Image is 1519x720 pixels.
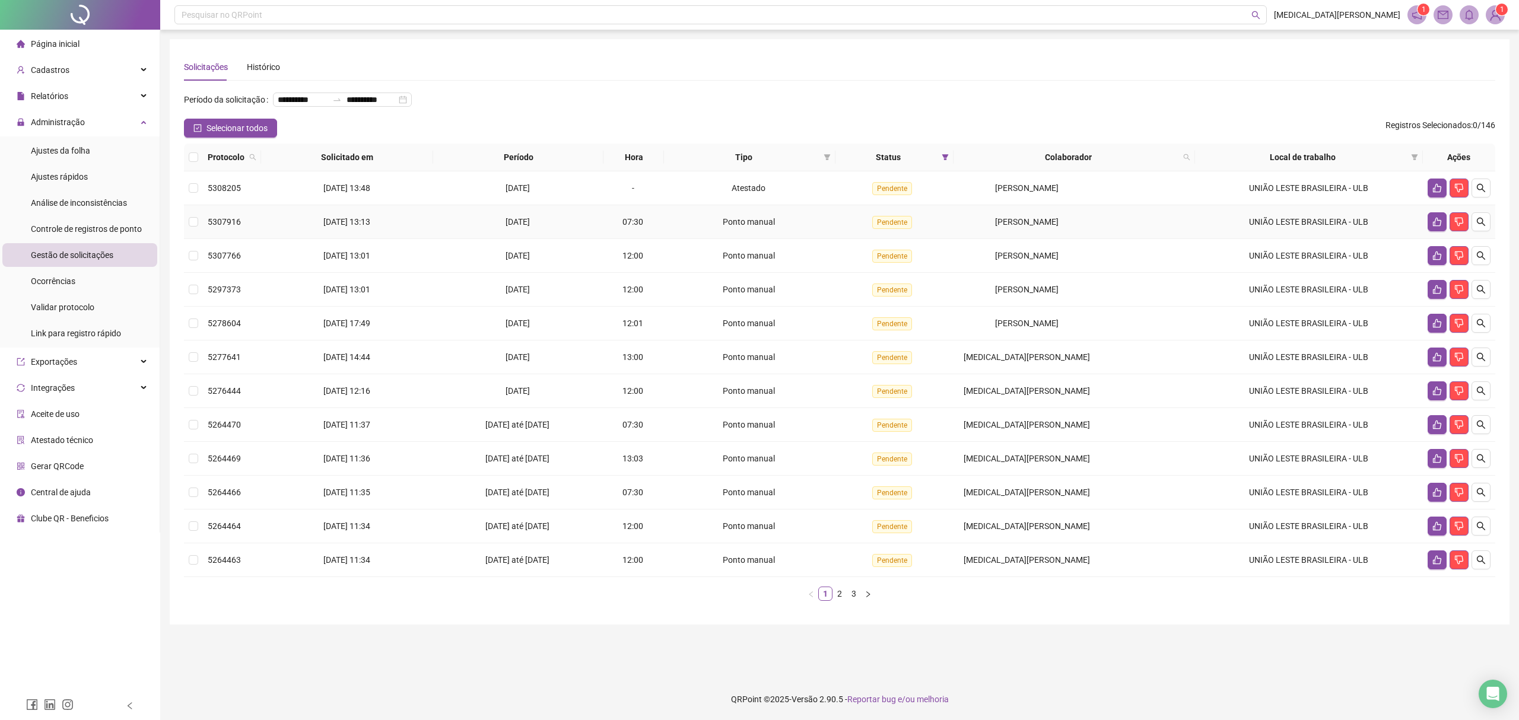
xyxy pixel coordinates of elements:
span: 5264463 [208,555,241,565]
span: : 0 / 146 [1385,119,1495,138]
span: Cadastros [31,65,69,75]
span: Ponto manual [723,318,775,328]
td: UNIÃO LESTE BRASILEIRA - ULB [1195,374,1423,408]
span: Selecionar todos [206,122,268,135]
span: dislike [1454,352,1464,362]
td: UNIÃO LESTE BRASILEIRA - ULB [1195,273,1423,307]
span: [DATE] até [DATE] [485,555,549,565]
span: 12:00 [622,251,643,260]
span: Reportar bug e/ou melhoria [847,694,949,704]
span: dislike [1454,217,1464,227]
span: dislike [1454,318,1464,328]
span: Ponto manual [723,217,775,227]
span: mail [1438,9,1448,20]
li: 3 [847,587,861,601]
span: Pendente [872,453,912,466]
span: filter [1411,154,1418,161]
span: 07:30 [622,488,643,497]
span: 13:03 [622,454,643,463]
span: [DATE] 11:34 [323,521,370,531]
sup: 1 [1418,4,1429,15]
span: filter [942,154,949,161]
span: audit [17,410,25,418]
span: 5307766 [208,251,241,260]
span: user-add [17,66,25,74]
div: Histórico [247,60,280,74]
td: UNIÃO LESTE BRASILEIRA - ULB [1195,205,1423,239]
span: Pendente [872,520,912,533]
span: Pendente [872,351,912,364]
span: Ponto manual [723,251,775,260]
span: search [1476,217,1486,227]
span: Local de trabalho [1200,151,1406,164]
span: search [1476,318,1486,328]
span: Atestado técnico [31,435,93,445]
span: Ponto manual [723,454,775,463]
td: UNIÃO LESTE BRASILEIRA - ULB [1195,239,1423,273]
span: Protocolo [208,151,244,164]
span: lock [17,118,25,126]
span: [DATE] [506,352,530,362]
span: Controle de registros de ponto [31,224,142,234]
span: like [1432,352,1442,362]
span: [MEDICAL_DATA][PERSON_NAME] [964,521,1090,531]
span: search [247,148,259,166]
td: UNIÃO LESTE BRASILEIRA - ULB [1195,171,1423,205]
span: [DATE] [506,318,530,328]
button: right [861,587,875,601]
span: Gerar QRCode [31,461,84,471]
span: dislike [1454,454,1464,463]
span: Gestão de solicitações [31,250,113,260]
span: 5264464 [208,521,241,531]
span: [DATE] 11:35 [323,488,370,497]
span: [DATE] até [DATE] [485,488,549,497]
li: Próxima página [861,587,875,601]
span: [DATE] 13:01 [323,285,370,294]
span: like [1432,521,1442,531]
li: 2 [832,587,847,601]
td: UNIÃO LESTE BRASILEIRA - ULB [1195,442,1423,476]
span: [MEDICAL_DATA][PERSON_NAME] [964,386,1090,396]
span: [DATE] 13:01 [323,251,370,260]
td: UNIÃO LESTE BRASILEIRA - ULB [1195,340,1423,374]
span: Pendente [872,317,912,330]
span: Ajustes rápidos [31,172,88,181]
span: left [126,702,134,710]
span: 5264469 [208,454,241,463]
span: dislike [1454,251,1464,260]
span: like [1432,183,1442,193]
span: [DATE] 17:49 [323,318,370,328]
span: Pendente [872,182,912,195]
span: sync [17,384,25,392]
span: [DATE] [506,251,530,260]
td: UNIÃO LESTE BRASILEIRA - ULB [1195,543,1423,577]
span: search [1476,285,1486,294]
span: - [632,183,634,193]
img: 90550 [1486,6,1504,24]
span: notification [1412,9,1422,20]
span: Ponto manual [723,285,775,294]
span: filter [821,148,833,166]
span: 12:00 [622,555,643,565]
td: UNIÃO LESTE BRASILEIRA - ULB [1195,408,1423,442]
span: [MEDICAL_DATA][PERSON_NAME] [964,454,1090,463]
span: 5277641 [208,352,241,362]
span: [PERSON_NAME] [995,251,1059,260]
span: [DATE] [506,183,530,193]
span: gift [17,514,25,523]
span: [DATE] 14:44 [323,352,370,362]
span: to [332,95,342,104]
span: [MEDICAL_DATA][PERSON_NAME] [964,420,1090,429]
td: UNIÃO LESTE BRASILEIRA - ULB [1195,509,1423,543]
span: Integrações [31,383,75,393]
span: Pendente [872,283,912,297]
span: solution [17,436,25,444]
span: filter [939,148,951,166]
span: linkedin [44,699,56,711]
span: [PERSON_NAME] [995,183,1059,193]
span: Pendente [872,250,912,263]
span: search [1476,251,1486,260]
span: Ponto manual [723,488,775,497]
span: Exportações [31,357,77,367]
span: dislike [1454,488,1464,497]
